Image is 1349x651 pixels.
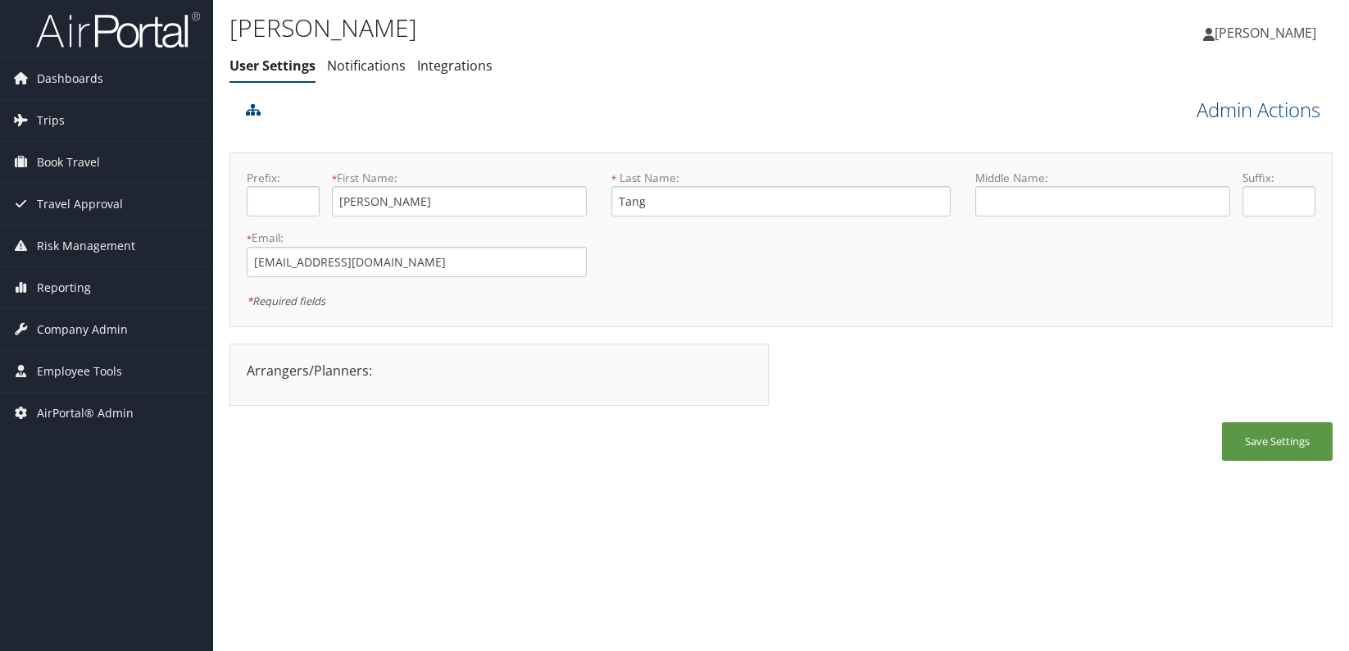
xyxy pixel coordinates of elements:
[1215,24,1316,42] span: [PERSON_NAME]
[1197,96,1320,124] a: Admin Actions
[37,393,134,434] span: AirPortal® Admin
[417,57,493,75] a: Integrations
[327,57,406,75] a: Notifications
[37,58,103,99] span: Dashboards
[37,267,91,308] span: Reporting
[37,225,135,266] span: Risk Management
[37,309,128,350] span: Company Admin
[229,11,965,45] h1: [PERSON_NAME]
[37,351,122,392] span: Employee Tools
[1242,170,1315,186] label: Suffix:
[229,57,316,75] a: User Settings
[332,170,587,186] label: First Name:
[234,361,764,380] div: Arrangers/Planners:
[247,230,587,246] label: Email:
[1222,422,1333,461] button: Save Settings
[37,142,100,183] span: Book Travel
[611,170,952,186] label: Last Name:
[1203,8,1333,57] a: [PERSON_NAME]
[247,170,320,186] label: Prefix:
[37,184,123,225] span: Travel Approval
[975,170,1230,186] label: Middle Name:
[36,11,200,49] img: airportal-logo.png
[247,294,325,308] em: Required fields
[37,100,65,141] span: Trips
